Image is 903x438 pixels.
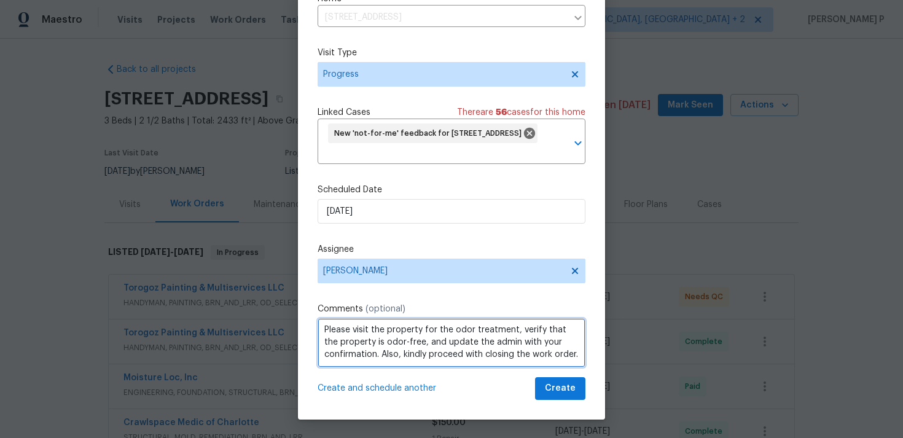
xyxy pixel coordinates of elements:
label: Assignee [318,243,585,256]
label: Scheduled Date [318,184,585,196]
input: M/D/YYYY [318,199,585,224]
span: Create [545,381,576,396]
div: New 'not-for-me' feedback for [STREET_ADDRESS] [328,123,537,143]
span: Create and schedule another [318,382,436,394]
span: (optional) [365,305,405,313]
span: New 'not-for-me' feedback for [STREET_ADDRESS] [334,128,526,139]
span: Progress [323,68,562,80]
label: Comments [318,303,585,315]
span: Linked Cases [318,106,370,119]
span: There are case s for this home [457,106,585,119]
span: 56 [496,108,507,117]
input: Enter in an address [318,8,567,27]
button: Create [535,377,585,400]
textarea: Please visit the property for the odor treatment, verify that the property is odor-free, and upda... [318,318,585,367]
span: [PERSON_NAME] [323,266,564,276]
label: Visit Type [318,47,585,59]
button: Open [569,135,587,152]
